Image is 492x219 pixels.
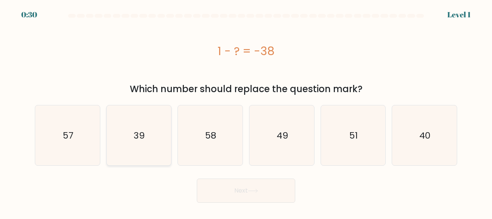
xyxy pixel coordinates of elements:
[447,9,471,20] div: Level 1
[205,129,216,142] text: 58
[197,179,295,203] button: Next
[39,82,453,96] div: Which number should replace the question mark?
[134,129,145,142] text: 39
[276,129,288,142] text: 49
[63,129,73,142] text: 57
[35,43,457,60] div: 1 - ? = -38
[21,9,37,20] div: 0:30
[350,129,358,142] text: 51
[419,129,431,142] text: 40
